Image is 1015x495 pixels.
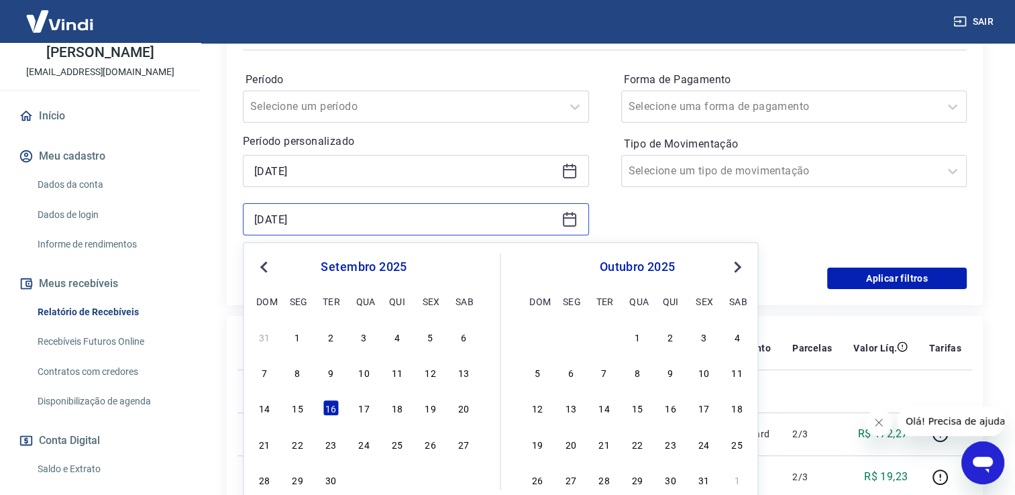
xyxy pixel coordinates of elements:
div: Choose segunda-feira, 29 de setembro de 2025 [290,472,306,488]
div: Choose quarta-feira, 3 de setembro de 2025 [356,329,372,345]
div: Choose terça-feira, 30 de setembro de 2025 [323,472,339,488]
div: Choose quarta-feira, 1 de outubro de 2025 [629,329,645,345]
div: Choose domingo, 21 de setembro de 2025 [256,436,272,452]
a: Relatório de Recebíveis [32,298,184,326]
div: Choose quarta-feira, 22 de outubro de 2025 [629,436,645,452]
div: Choose terça-feira, 7 de outubro de 2025 [596,364,612,380]
div: Choose terça-feira, 9 de setembro de 2025 [323,364,339,380]
a: Dados da conta [32,171,184,199]
div: Choose sexta-feira, 26 de setembro de 2025 [422,436,438,452]
span: Olá! Precisa de ajuda? [8,9,113,20]
div: Choose domingo, 28 de setembro de 2025 [529,329,545,345]
div: Choose sexta-feira, 31 de outubro de 2025 [696,472,712,488]
div: Choose sábado, 18 de outubro de 2025 [729,400,745,417]
div: Choose terça-feira, 28 de outubro de 2025 [596,472,612,488]
div: Choose quarta-feira, 8 de outubro de 2025 [629,364,645,380]
p: Valor Líq. [853,341,897,355]
div: Choose segunda-feira, 15 de setembro de 2025 [290,400,306,417]
div: Choose segunda-feira, 1 de setembro de 2025 [290,329,306,345]
div: Choose sábado, 27 de setembro de 2025 [456,436,472,452]
div: Choose sexta-feira, 12 de setembro de 2025 [422,364,438,380]
div: Choose quarta-feira, 29 de outubro de 2025 [629,472,645,488]
div: Choose domingo, 7 de setembro de 2025 [256,364,272,380]
div: seg [290,293,306,309]
iframe: Mensagem da empresa [898,406,1004,436]
div: Choose quarta-feira, 17 de setembro de 2025 [356,400,372,417]
input: Data final [254,209,556,229]
div: Choose segunda-feira, 27 de outubro de 2025 [563,472,579,488]
a: Início [16,101,184,131]
button: Meus recebíveis [16,269,184,298]
div: Choose terça-feira, 23 de setembro de 2025 [323,436,339,452]
div: Choose sábado, 4 de outubro de 2025 [456,472,472,488]
div: qua [356,293,372,309]
div: outubro 2025 [528,259,747,275]
p: [EMAIL_ADDRESS][DOMAIN_NAME] [26,65,174,79]
div: seg [563,293,579,309]
div: ter [323,293,339,309]
div: Choose sábado, 11 de outubro de 2025 [729,364,745,380]
div: Choose terça-feira, 30 de setembro de 2025 [596,329,612,345]
div: qui [389,293,405,309]
div: month 2025-10 [528,327,747,489]
label: Forma de Pagamento [624,72,965,88]
div: dom [256,293,272,309]
div: Choose terça-feira, 2 de setembro de 2025 [323,329,339,345]
div: Choose sexta-feira, 10 de outubro de 2025 [696,364,712,380]
div: Choose sábado, 20 de setembro de 2025 [456,400,472,417]
div: Choose domingo, 12 de outubro de 2025 [529,400,545,417]
button: Sair [951,9,999,34]
div: sab [456,293,472,309]
p: 2/3 [792,427,832,441]
div: Choose quarta-feira, 1 de outubro de 2025 [356,472,372,488]
img: Vindi [16,1,103,42]
div: qua [629,293,645,309]
p: Período personalizado [243,133,589,150]
div: Choose quinta-feira, 23 de outubro de 2025 [663,436,679,452]
p: 2/3 [792,470,832,484]
div: Choose sábado, 13 de setembro de 2025 [456,364,472,380]
div: Choose quarta-feira, 24 de setembro de 2025 [356,436,372,452]
a: Informe de rendimentos [32,231,184,258]
div: Choose domingo, 19 de outubro de 2025 [529,436,545,452]
div: Choose quarta-feira, 10 de setembro de 2025 [356,364,372,380]
div: Choose quinta-feira, 2 de outubro de 2025 [389,472,405,488]
button: Previous Month [256,259,272,275]
div: sex [422,293,438,309]
p: [PERSON_NAME] [46,46,154,60]
div: Choose segunda-feira, 20 de outubro de 2025 [563,436,579,452]
div: Choose segunda-feira, 29 de setembro de 2025 [563,329,579,345]
div: Choose quinta-feira, 4 de setembro de 2025 [389,329,405,345]
p: Parcelas [792,341,832,355]
div: dom [529,293,545,309]
p: R$ 19,23 [864,469,908,485]
div: setembro 2025 [254,259,473,275]
div: Choose quinta-feira, 30 de outubro de 2025 [663,472,679,488]
div: Choose domingo, 28 de setembro de 2025 [256,472,272,488]
div: Choose sexta-feira, 3 de outubro de 2025 [696,329,712,345]
div: Choose terça-feira, 14 de outubro de 2025 [596,400,612,417]
div: Choose quinta-feira, 11 de setembro de 2025 [389,364,405,380]
div: Choose domingo, 26 de outubro de 2025 [529,472,545,488]
a: Saldo e Extrato [32,455,184,483]
p: Tarifas [929,341,961,355]
button: Next Month [729,259,745,275]
div: Choose domingo, 5 de outubro de 2025 [529,364,545,380]
div: Choose segunda-feira, 13 de outubro de 2025 [563,400,579,417]
a: Disponibilização de agenda [32,388,184,415]
div: sex [696,293,712,309]
div: Choose quinta-feira, 2 de outubro de 2025 [663,329,679,345]
div: Choose quinta-feira, 18 de setembro de 2025 [389,400,405,417]
div: Choose quinta-feira, 16 de outubro de 2025 [663,400,679,417]
button: Meu cadastro [16,142,184,171]
div: Choose sexta-feira, 24 de outubro de 2025 [696,436,712,452]
div: month 2025-09 [254,327,473,489]
div: Choose sábado, 4 de outubro de 2025 [729,329,745,345]
a: Recebíveis Futuros Online [32,328,184,355]
div: Choose segunda-feira, 6 de outubro de 2025 [563,364,579,380]
input: Data inicial [254,161,556,181]
div: Choose sábado, 1 de novembro de 2025 [729,472,745,488]
div: Choose sexta-feira, 5 de setembro de 2025 [422,329,438,345]
button: Aplicar filtros [827,268,967,289]
div: Choose segunda-feira, 22 de setembro de 2025 [290,436,306,452]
